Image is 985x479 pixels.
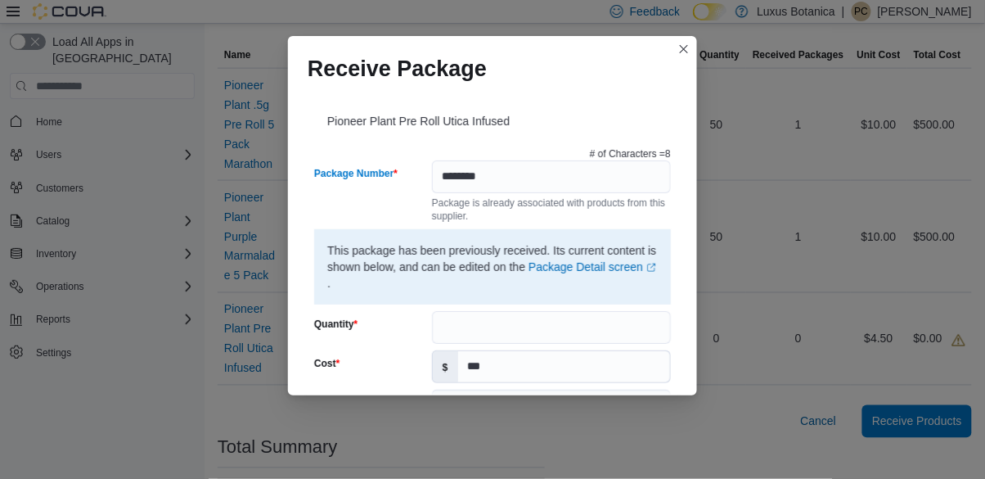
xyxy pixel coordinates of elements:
label: Cost [314,357,340,370]
label: Quantity [314,318,358,331]
p: This package has been previously received. Its current content is shown below, and can be edited ... [327,242,658,291]
label: Package Number [314,167,398,180]
label: $ [433,351,458,382]
h1: Receive Package [308,56,487,82]
button: Closes this modal window [674,39,694,59]
p: # of Characters = 8 [590,147,671,160]
svg: External link [646,263,656,273]
div: Package is already associated with products from this supplier. [432,193,671,223]
div: Pioneer Plant Pre Roll Utica Infused [308,95,677,141]
a: Package Detail screenExternal link [528,260,656,273]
